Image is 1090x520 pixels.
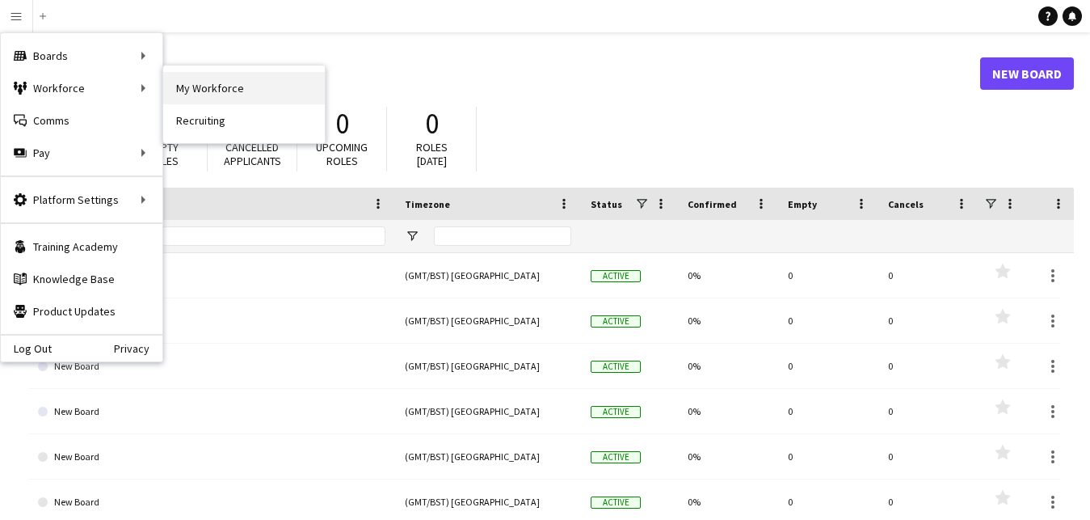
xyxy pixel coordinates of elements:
[591,451,641,463] span: Active
[1,342,52,355] a: Log Out
[224,140,281,168] span: Cancelled applicants
[1,295,162,328] a: Product Updates
[163,72,325,104] a: My Workforce
[1,184,162,216] div: Platform Settings
[316,140,368,168] span: Upcoming roles
[1,263,162,295] a: Knowledge Base
[38,344,385,389] a: New Board
[591,497,641,509] span: Active
[1,137,162,169] div: Pay
[38,298,385,344] a: New Board
[395,298,581,343] div: (GMT/BST) [GEOGRAPHIC_DATA]
[778,253,878,298] div: 0
[395,344,581,388] div: (GMT/BST) [GEOGRAPHIC_DATA]
[778,344,878,388] div: 0
[67,226,385,246] input: Board name Filter Input
[434,226,571,246] input: Timezone Filter Input
[395,434,581,479] div: (GMT/BST) [GEOGRAPHIC_DATA]
[678,344,778,388] div: 0%
[688,198,737,210] span: Confirmed
[335,106,349,142] span: 0
[163,104,325,137] a: Recruiting
[38,253,385,298] a: client x
[395,253,581,298] div: (GMT/BST) [GEOGRAPHIC_DATA]
[980,57,1074,90] a: New Board
[778,298,878,343] div: 0
[591,406,641,418] span: Active
[788,198,817,210] span: Empty
[395,389,581,433] div: (GMT/BST) [GEOGRAPHIC_DATA]
[425,106,439,142] span: 0
[416,140,448,168] span: Roles [DATE]
[38,389,385,434] a: New Board
[878,253,978,298] div: 0
[878,389,978,433] div: 0
[1,104,162,137] a: Comms
[405,229,419,243] button: Open Filter Menu
[888,198,924,210] span: Cancels
[678,434,778,479] div: 0%
[38,434,385,480] a: New Board
[678,389,778,433] div: 0%
[778,434,878,479] div: 0
[678,253,778,298] div: 0%
[1,72,162,104] div: Workforce
[114,342,162,355] a: Privacy
[28,61,980,86] h1: Boards
[678,298,778,343] div: 0%
[878,434,978,479] div: 0
[1,230,162,263] a: Training Academy
[591,198,622,210] span: Status
[878,298,978,343] div: 0
[591,270,641,282] span: Active
[1,40,162,72] div: Boards
[878,344,978,388] div: 0
[591,315,641,328] span: Active
[778,389,878,433] div: 0
[405,198,450,210] span: Timezone
[591,361,641,373] span: Active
